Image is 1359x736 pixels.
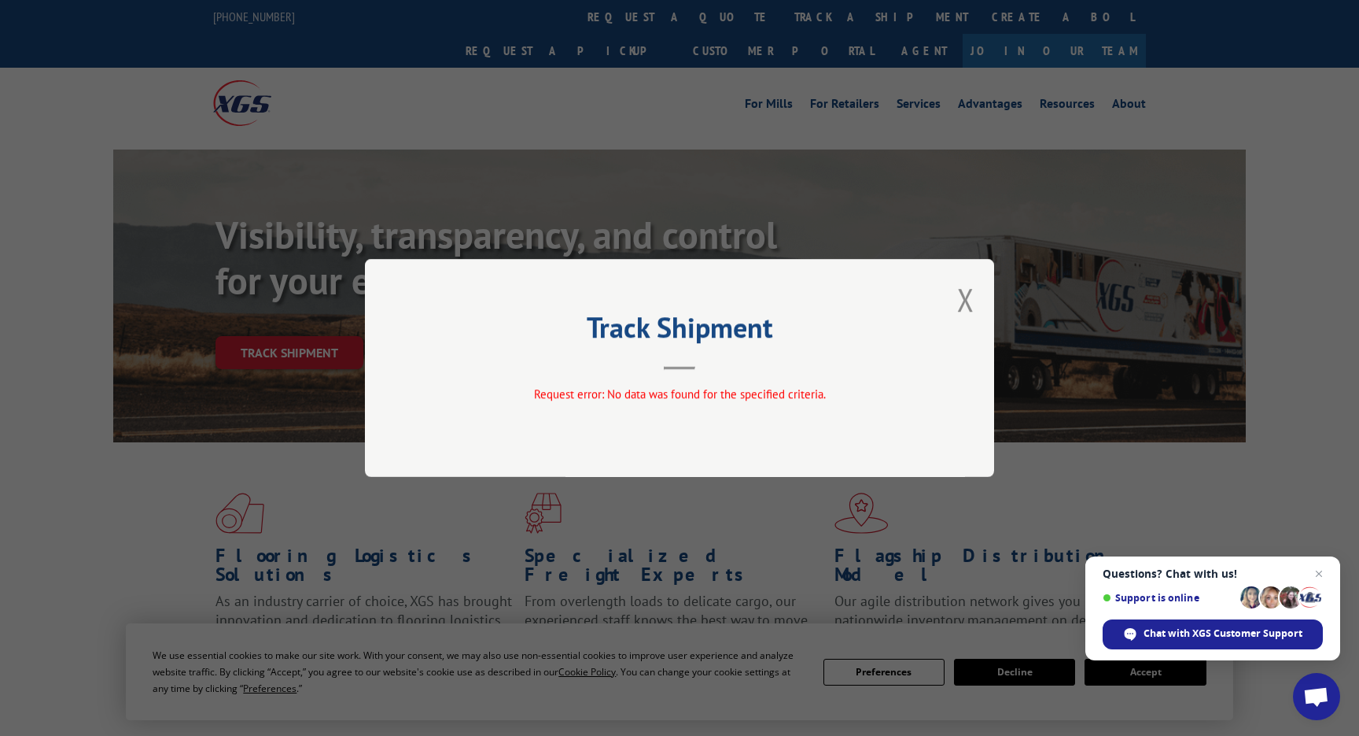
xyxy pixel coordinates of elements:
span: Questions? Chat with us! [1103,568,1323,580]
span: Chat with XGS Customer Support [1144,627,1302,641]
h2: Track Shipment [444,316,915,346]
button: Close modal [957,279,974,320]
span: Request error: No data was found for the specified criteria. [534,386,826,401]
div: Chat with XGS Customer Support [1103,619,1323,649]
span: Close chat [1309,564,1328,583]
div: Open chat [1293,673,1340,720]
span: Support is online [1103,592,1235,604]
